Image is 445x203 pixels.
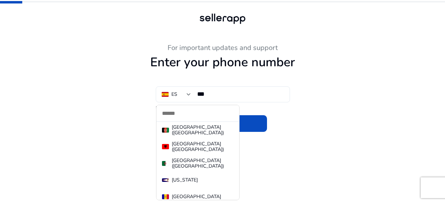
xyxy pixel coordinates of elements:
[172,194,221,200] div: [GEOGRAPHIC_DATA]
[172,141,234,152] div: [GEOGRAPHIC_DATA] ([GEOGRAPHIC_DATA])
[156,105,239,121] input: dropdown search
[172,125,234,136] div: [GEOGRAPHIC_DATA] (‫[GEOGRAPHIC_DATA]‬‎)
[172,177,198,183] div: [US_STATE]
[172,158,234,169] div: [GEOGRAPHIC_DATA] (‫[GEOGRAPHIC_DATA]‬‎)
